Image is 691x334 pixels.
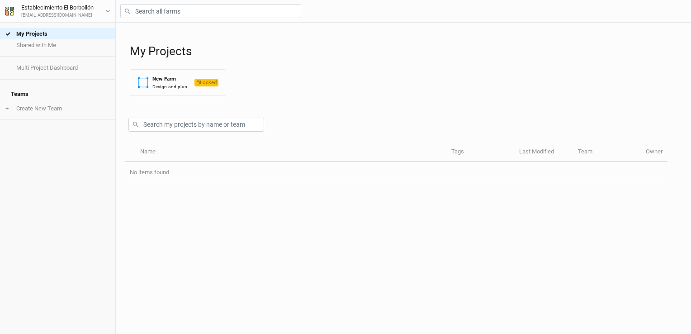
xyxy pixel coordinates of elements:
[21,12,94,19] div: [EMAIL_ADDRESS][DOMAIN_NAME]
[514,143,573,162] th: Last Modified
[5,85,110,103] h4: Teams
[641,143,667,162] th: Owner
[5,3,111,19] button: Establecimiento El Borbollón[EMAIL_ADDRESS][DOMAIN_NAME]
[125,162,667,183] td: No items found
[120,4,301,18] input: Search all farms
[152,83,187,90] div: Design and plan
[135,143,446,162] th: Name
[5,105,9,112] span: +
[446,143,514,162] th: Tags
[130,69,226,96] button: New FarmDesign and planLocked
[194,79,218,86] span: Locked
[130,44,682,58] h1: My Projects
[128,118,264,132] input: Search my projects by name or team
[573,143,641,162] th: Team
[152,75,187,83] div: New Farm
[21,3,94,12] div: Establecimiento El Borbollón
